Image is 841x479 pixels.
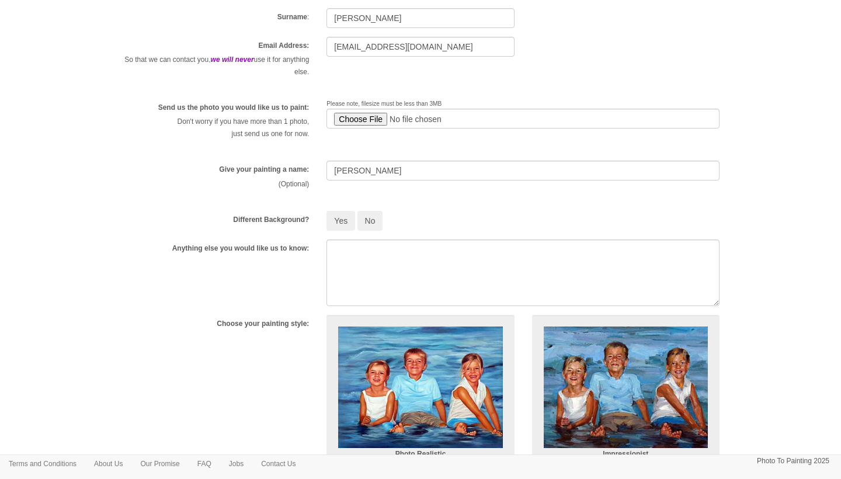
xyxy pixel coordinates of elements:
a: Our Promise [131,455,188,473]
p: (Optional) [121,178,309,190]
a: Contact Us [252,455,304,473]
a: Jobs [220,455,252,473]
p: So that we can contact you, use it for anything else. [121,54,309,78]
a: About Us [85,455,131,473]
a: FAQ [189,455,220,473]
p: Photo Realistic [338,448,502,460]
label: Different Background? [233,215,309,225]
label: Email Address: [258,41,309,51]
label: Surname [277,12,307,22]
p: Impressionist [544,448,708,460]
span: Please note, filesize must be less than 3MB [326,100,442,107]
img: Realism [338,327,502,449]
em: we will never [211,55,254,64]
label: Choose your painting style: [217,319,309,329]
label: Give your painting a name: [219,165,309,175]
img: Impressionist [544,327,708,449]
label: Anything else you would like us to know: [172,244,310,254]
button: Yes [326,211,355,231]
p: Don't worry if you have more than 1 photo, just send us one for now. [121,116,309,140]
button: No [357,211,383,231]
p: Photo To Painting 2025 [757,455,829,467]
div: : [113,8,318,25]
label: Send us the photo you would like us to paint: [158,103,310,113]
